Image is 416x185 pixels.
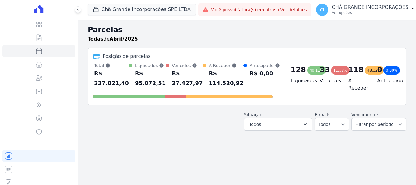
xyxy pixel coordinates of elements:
h2: Parcelas [88,24,406,35]
p: de [88,35,138,43]
div: 0,00% [383,66,400,75]
div: 118 [348,65,364,75]
label: Vencimento: [351,112,378,117]
span: CI [320,8,324,12]
div: Antecipado [249,62,280,69]
label: Situação: [244,112,264,117]
div: 48,32% [365,66,384,75]
h4: A Receber [348,77,368,92]
div: R$ 0,00 [249,69,280,78]
div: 128 [291,65,306,75]
div: 11,57% [331,66,350,75]
div: Vencidos [172,62,203,69]
strong: Abril/2025 [110,36,138,42]
div: 33 [319,65,330,75]
div: A Receber [209,62,244,69]
div: 40,11% [307,66,326,75]
h4: Vencidos [319,77,339,84]
button: Chã Grande Incorporações SPE LTDA [88,4,196,15]
a: Ver detalhes [280,7,307,12]
h4: Antecipado [377,77,396,84]
p: CHÃ GRANDE INCORPORAÇÕES [332,4,409,10]
button: Todos [244,118,312,131]
label: E-mail: [315,112,330,117]
div: R$ 237.021,40 [94,69,129,88]
div: R$ 95.072,51 [135,69,166,88]
div: 0 [377,65,382,75]
span: Todos [249,121,261,128]
div: R$ 27.427,97 [172,69,203,88]
p: Ver opções [332,10,409,15]
div: Liquidados [135,62,166,69]
div: Posição de parcelas [103,53,151,60]
div: R$ 114.520,92 [209,69,244,88]
strong: Todas [88,36,104,42]
span: Você possui fatura(s) em atraso. [211,7,307,13]
h4: Liquidados [291,77,310,84]
div: Total [94,62,129,69]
